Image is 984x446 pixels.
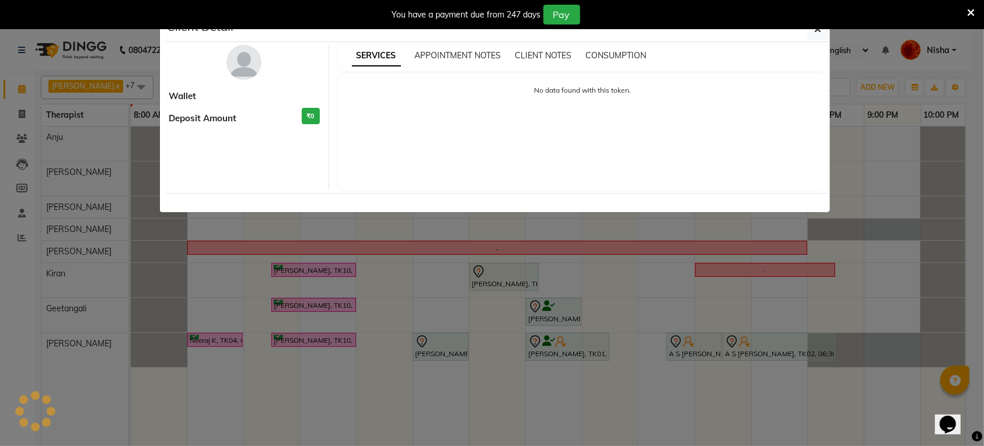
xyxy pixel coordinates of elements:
[226,45,261,80] img: avatar
[392,9,541,21] div: You have a payment due from 247 days
[350,85,816,96] p: No data found with this token.
[169,112,236,125] span: Deposit Amount
[515,50,572,61] span: CLIENT NOTES
[543,5,580,24] button: Pay
[935,399,972,434] iframe: chat widget
[352,45,401,66] span: SERVICES
[586,50,647,61] span: CONSUMPTION
[415,50,501,61] span: APPOINTMENT NOTES
[302,108,320,125] h3: ₹0
[169,90,196,103] span: Wallet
